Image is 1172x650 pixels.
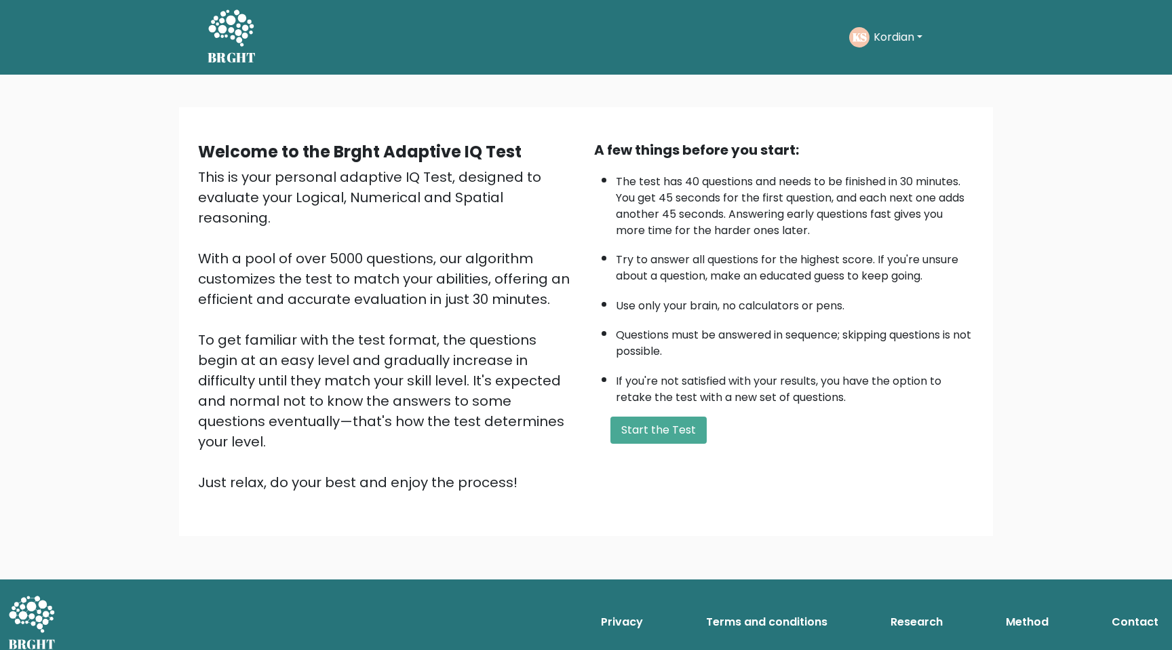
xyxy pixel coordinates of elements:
div: This is your personal adaptive IQ Test, designed to evaluate your Logical, Numerical and Spatial ... [198,167,578,493]
a: BRGHT [208,5,256,69]
div: A few things before you start: [594,140,974,160]
li: If you're not satisfied with your results, you have the option to retake the test with a new set ... [616,366,974,406]
button: Start the Test [610,417,707,444]
li: Try to answer all questions for the highest score. If you're unsure about a question, make an edu... [616,245,974,284]
a: Privacy [595,609,648,636]
a: Method [1000,609,1054,636]
li: Questions must be answered in sequence; skipping questions is not possible. [616,320,974,360]
a: Terms and conditions [701,609,833,636]
h5: BRGHT [208,50,256,66]
a: Research [885,609,948,636]
button: Kordian [870,28,926,46]
a: Contact [1106,609,1164,636]
b: Welcome to the Brght Adaptive IQ Test [198,140,522,163]
li: Use only your brain, no calculators or pens. [616,291,974,314]
text: KS [853,29,867,45]
li: The test has 40 questions and needs to be finished in 30 minutes. You get 45 seconds for the firs... [616,167,974,239]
